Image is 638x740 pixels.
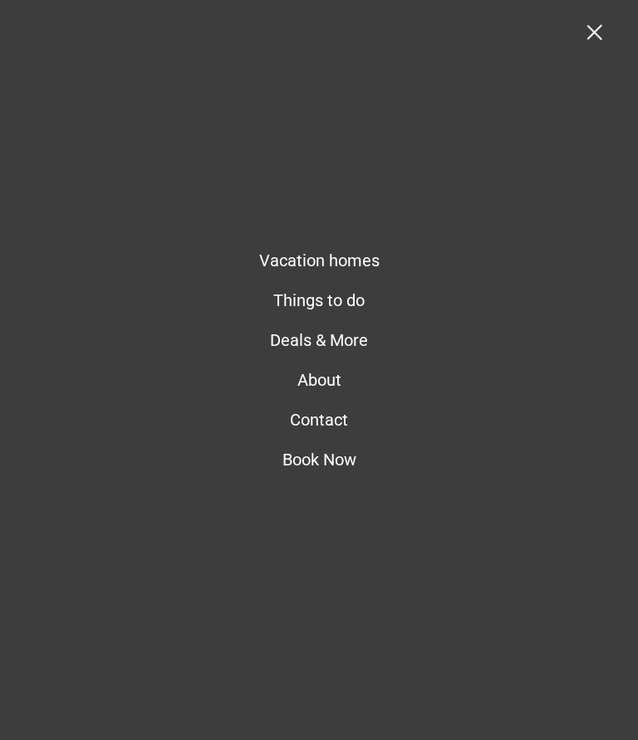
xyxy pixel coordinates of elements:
a: Vacation homes [249,241,390,280]
span: Vacation homes [259,251,380,270]
span: Book Now [282,450,356,470]
a: Deals & More [260,320,378,360]
a: Things to do [263,280,375,320]
a: Toggle Menu [567,25,634,40]
span: Things to do [273,290,365,310]
a: About [287,360,351,400]
a: Book Now [272,440,366,480]
span: Deals & More [270,330,368,350]
a: Contact [280,400,358,440]
span: Contact [290,410,348,430]
span: About [297,370,341,390]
